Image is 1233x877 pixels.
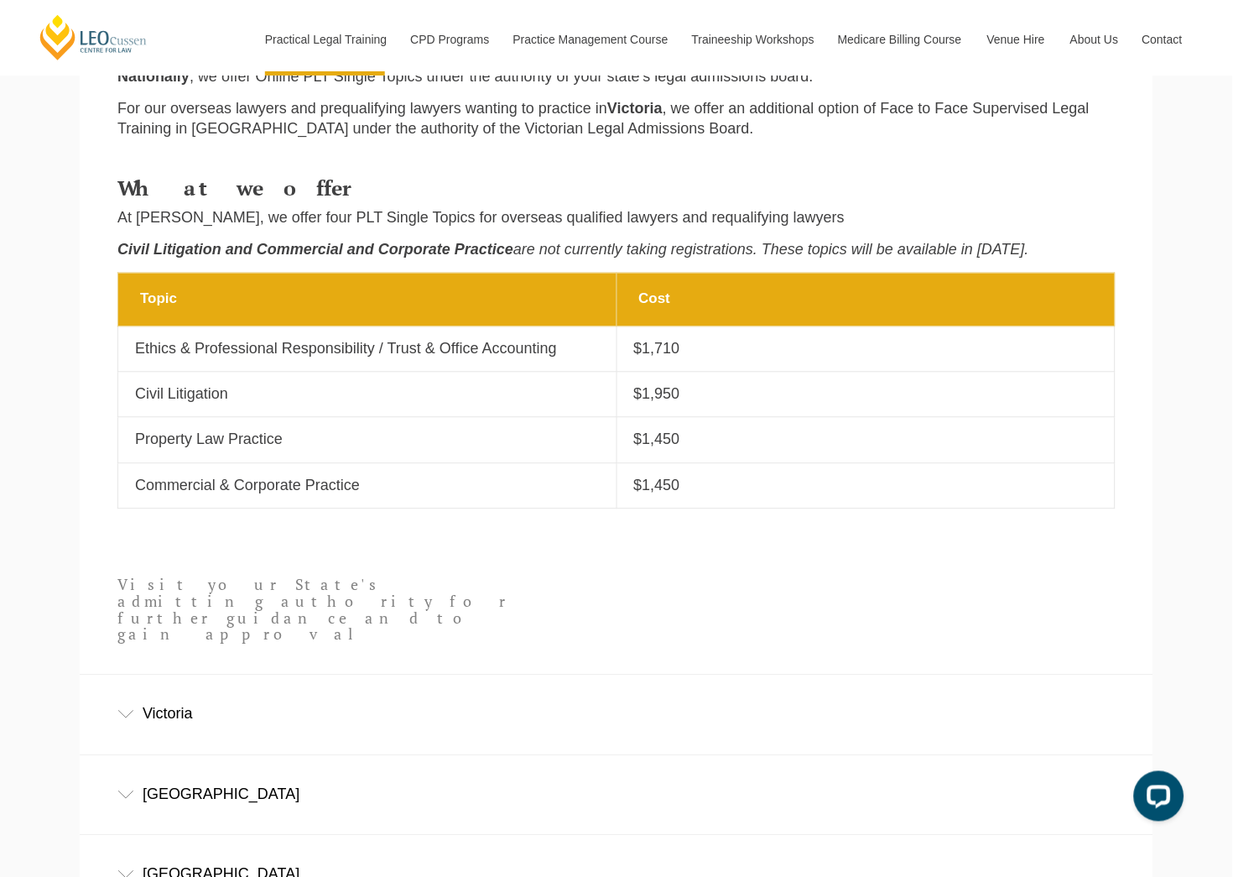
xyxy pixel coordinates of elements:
[634,340,1099,359] p: $1,710
[825,3,975,76] a: Medicare Billing Course
[118,274,617,326] th: Topic
[117,242,513,258] em: Civil Litigation and Commercial and Corporate Practice
[634,477,1099,496] p: $1,450
[117,68,1116,87] p: , we offer Online PLT Single Topics under the authority of your state’s legal admissions board.
[135,477,600,496] p: Commercial & Corporate Practice
[1058,3,1130,76] a: About Us
[975,3,1058,76] a: Venue Hire
[80,676,1153,754] div: Victoria
[117,209,1116,228] p: At [PERSON_NAME], we offer four PLT Single Topics for overseas qualified lawyers and requalifying...
[117,69,190,86] strong: Nationally
[398,3,500,76] a: CPD Programs
[513,242,1029,258] em: are not currently taking registrations. These topics will be available in [DATE].
[679,3,825,76] a: Traineeship Workshops
[616,274,1116,326] th: Cost
[135,340,600,359] p: Ethics & Professional Responsibility / Trust & Office Accounting
[1121,765,1191,835] iframe: LiveChat chat widget
[634,431,1099,450] p: $1,450
[607,101,663,117] strong: Victoria
[135,385,600,405] p: Civil Litigation
[135,431,600,450] p: Property Law Practice
[117,175,356,202] strong: What we offer
[634,385,1099,405] p: $1,950
[252,3,398,76] a: Practical Legal Training
[501,3,679,76] a: Practice Management Course
[80,756,1153,834] div: [GEOGRAPHIC_DATA]
[117,100,1116,139] p: For our overseas lawyers and prequalifying lawyers wanting to practice in , we offer an additiona...
[117,577,518,644] p: Visit your State's admitting authority for further guidance and to gain approval
[38,13,149,61] a: [PERSON_NAME] Centre for Law
[1130,3,1195,76] a: Contact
